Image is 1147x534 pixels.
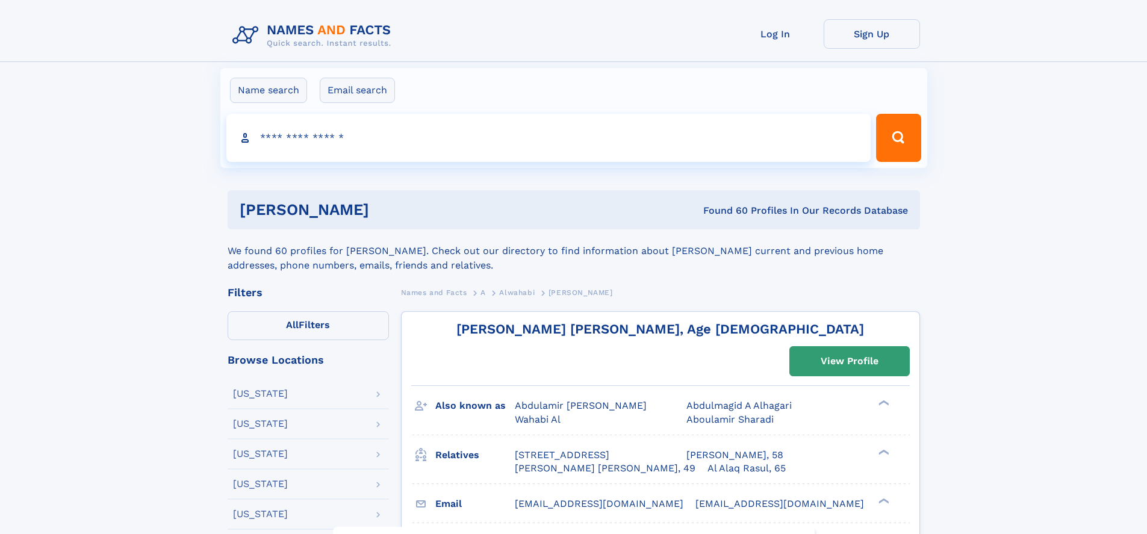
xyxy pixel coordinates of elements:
[686,414,774,425] span: Aboulamir Sharadi
[233,389,288,399] div: [US_STATE]
[499,285,535,300] a: Alwahabi
[480,288,486,297] span: A
[515,400,647,411] span: Abdulamir [PERSON_NAME]
[233,419,288,429] div: [US_STATE]
[875,448,890,456] div: ❯
[824,19,920,49] a: Sign Up
[320,78,395,103] label: Email search
[515,449,609,462] a: [STREET_ADDRESS]
[875,497,890,505] div: ❯
[727,19,824,49] a: Log In
[821,347,878,375] div: View Profile
[480,285,486,300] a: A
[435,445,515,465] h3: Relatives
[695,498,864,509] span: [EMAIL_ADDRESS][DOMAIN_NAME]
[536,204,908,217] div: Found 60 Profiles In Our Records Database
[240,202,536,217] h1: [PERSON_NAME]
[233,509,288,519] div: [US_STATE]
[286,319,299,331] span: All
[233,479,288,489] div: [US_STATE]
[230,78,307,103] label: Name search
[228,229,920,273] div: We found 60 profiles for [PERSON_NAME]. Check out our directory to find information about [PERSON...
[515,414,561,425] span: Wahabi Al
[515,498,683,509] span: [EMAIL_ADDRESS][DOMAIN_NAME]
[790,347,909,376] a: View Profile
[456,321,864,337] a: [PERSON_NAME] [PERSON_NAME], Age [DEMOGRAPHIC_DATA]
[228,287,389,298] div: Filters
[515,462,695,475] a: [PERSON_NAME] [PERSON_NAME], 49
[875,399,890,407] div: ❯
[228,19,401,52] img: Logo Names and Facts
[401,285,467,300] a: Names and Facts
[876,114,921,162] button: Search Button
[435,396,515,416] h3: Also known as
[435,494,515,514] h3: Email
[228,355,389,365] div: Browse Locations
[549,288,613,297] span: [PERSON_NAME]
[686,400,792,411] span: Abdulmagid A Alhagari
[686,449,783,462] a: [PERSON_NAME], 58
[228,311,389,340] label: Filters
[233,449,288,459] div: [US_STATE]
[226,114,871,162] input: search input
[707,462,786,475] a: Al Alaq Rasul, 65
[499,288,535,297] span: Alwahabi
